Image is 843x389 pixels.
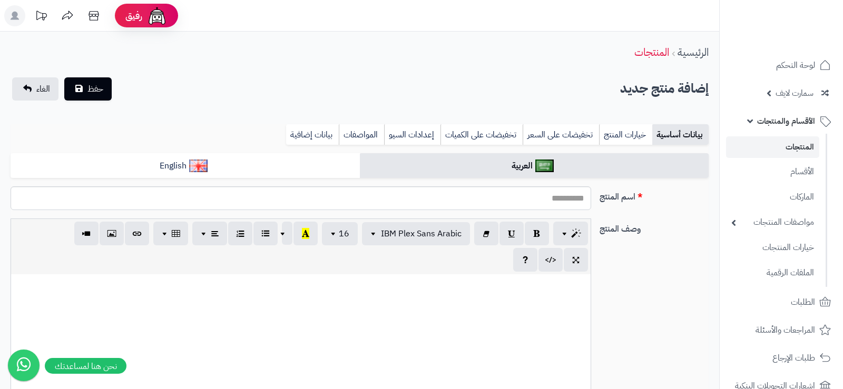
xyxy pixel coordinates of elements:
a: المنتجات [726,136,819,158]
span: الغاء [36,83,50,95]
a: المنتجات [634,44,669,60]
a: الرئيسية [678,44,709,60]
span: لوحة التحكم [776,58,815,73]
a: الماركات [726,186,819,208]
span: سمارت لايف [776,86,813,101]
a: خيارات المنتج [599,124,652,145]
a: تخفيضات على السعر [523,124,599,145]
a: الغاء [12,77,58,101]
a: إعدادات السيو [384,124,440,145]
a: الطلبات [726,290,837,315]
a: العربية [360,153,709,179]
a: الملفات الرقمية [726,262,819,284]
a: خيارات المنتجات [726,236,819,259]
span: الطلبات [791,295,815,310]
a: لوحة التحكم [726,53,837,78]
span: رفيق [125,9,142,22]
a: تحديثات المنصة [28,5,54,29]
img: العربية [535,159,554,172]
a: المراجعات والأسئلة [726,317,837,343]
a: طلبات الإرجاع [726,345,837,371]
label: اسم المنتج [595,186,713,203]
h2: إضافة منتج جديد [620,78,709,99]
a: الأقسام [726,161,819,183]
span: المراجعات والأسئلة [756,323,815,337]
a: English [11,153,360,179]
img: ai-face.png [146,5,168,26]
a: المواصفات [339,124,384,145]
label: وصف المنتج [595,218,713,235]
img: English [189,159,208,172]
button: 16 [322,222,358,245]
button: حفظ [64,77,112,101]
img: logo-2.png [771,25,833,47]
a: مواصفات المنتجات [726,211,819,234]
button: IBM Plex Sans Arabic [362,222,470,245]
span: طلبات الإرجاع [772,351,815,365]
span: IBM Plex Sans Arabic [381,227,462,240]
a: بيانات أساسية [652,124,709,145]
span: الأقسام والمنتجات [757,114,815,128]
span: 16 [339,227,349,240]
a: بيانات إضافية [286,124,339,145]
span: حفظ [87,83,103,95]
a: تخفيضات على الكميات [440,124,523,145]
